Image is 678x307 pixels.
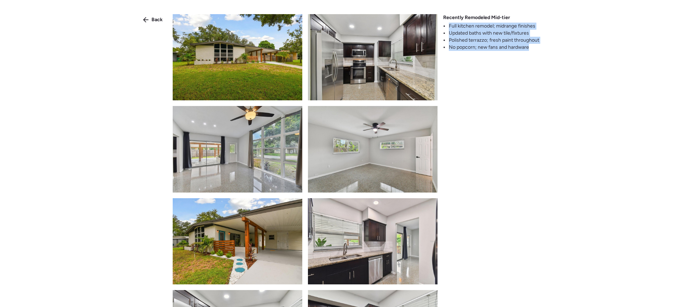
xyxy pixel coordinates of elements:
[449,44,539,51] li: No popcorn; new fans and hardware
[308,198,438,284] img: product
[173,198,302,284] img: product
[173,106,302,192] img: product
[308,106,438,192] img: product
[308,14,438,100] img: product
[449,30,539,37] li: Updated baths with new tile/fixtures
[443,14,510,21] span: Recently Remodeled Mid-tier
[173,14,302,100] img: product
[449,23,539,30] li: Full kitchen remodel; midrange finishes
[151,16,163,23] span: Back
[449,37,539,44] li: Polished terrazzo; fresh paint throughout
